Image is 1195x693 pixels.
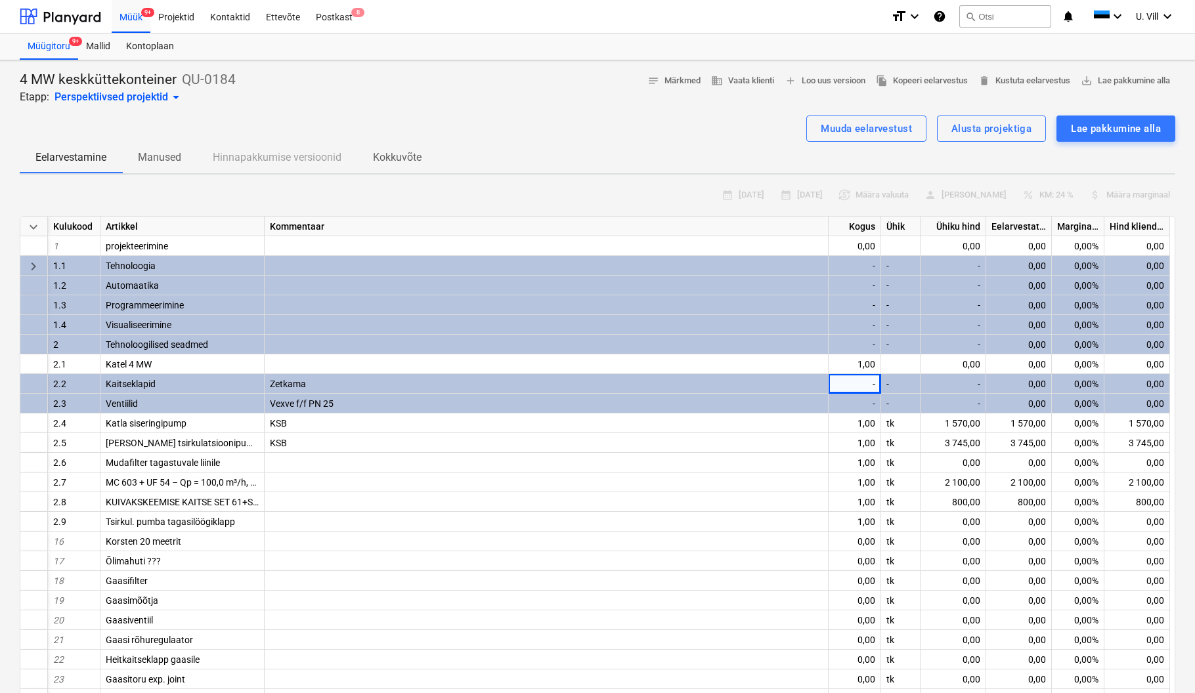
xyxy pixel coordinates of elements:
[1104,256,1170,276] div: 0,00
[53,536,64,547] span: 16
[881,669,921,689] div: tk
[53,595,64,606] span: 19
[986,236,1052,256] div: 0,00
[53,615,64,625] span: 20
[829,551,881,571] div: 0,00
[106,320,171,330] span: Visualiseerimine
[26,219,41,235] span: Ahenda kõik kategooriad
[986,571,1052,591] div: 0,00
[829,630,881,650] div: 0,00
[881,532,921,551] div: tk
[53,576,64,586] span: 18
[881,571,921,591] div: tk
[1104,591,1170,610] div: 0,00
[1081,73,1170,89] span: Lae pakkumine alla
[141,8,154,17] span: 9+
[106,339,208,350] span: Tehnoloogilised seadmed
[48,394,100,413] div: 2.3
[1052,591,1104,610] div: 0,00%
[829,433,881,453] div: 1,00
[881,374,921,394] div: -
[1104,512,1170,532] div: 0,00
[829,512,881,532] div: 1,00
[1104,394,1170,413] div: 0,00
[921,650,986,669] div: 0,00
[829,413,881,433] div: 1,00
[785,73,865,89] span: Loo uus versioon
[53,654,64,665] span: 22
[1075,71,1175,91] button: Lae pakkumine alla
[35,150,106,165] p: Eelarvestamine
[1104,472,1170,492] div: 2 100,00
[1052,374,1104,394] div: 0,00%
[986,315,1052,335] div: 0,00
[829,276,881,295] div: -
[986,256,1052,276] div: 0,00
[871,71,973,91] button: Kopeeri eelarvestus
[986,512,1052,532] div: 0,00
[270,379,306,389] span: Zetkama
[921,315,986,335] div: -
[1052,551,1104,571] div: 0,00%
[779,71,871,91] button: Loo uus versioon
[48,217,100,236] div: Kulukood
[1104,551,1170,571] div: 0,00
[1052,571,1104,591] div: 0,00%
[1052,492,1104,512] div: 0,00%
[106,438,259,448] span: Üldine tsirkulatsioonipump
[1104,335,1170,354] div: 0,00
[881,315,921,335] div: -
[106,595,158,606] span: Gaasimõõtja
[829,335,881,354] div: -
[1052,276,1104,295] div: 0,00%
[881,256,921,276] div: -
[921,236,986,256] div: 0,00
[106,536,181,547] span: Korsten 20 meetrit
[881,335,921,354] div: -
[20,33,78,60] a: Müügitoru9+
[829,669,881,689] div: 0,00
[647,73,701,89] span: Märkmed
[1052,315,1104,335] div: 0,00%
[829,453,881,472] div: 1,00
[69,37,82,46] span: 9+
[373,150,422,165] p: Kokkuvõte
[986,413,1052,433] div: 1 570,00
[921,512,986,532] div: 0,00
[106,398,138,409] span: Ventiilid
[881,630,921,650] div: tk
[20,71,177,89] p: 4 MW keskküttekonteiner
[106,418,186,429] span: Katla siseringipump
[1104,433,1170,453] div: 3 745,00
[20,33,78,60] div: Müügitoru
[829,650,881,669] div: 0,00
[711,73,774,89] span: Vaata klienti
[1052,354,1104,374] div: 0,00%
[986,374,1052,394] div: 0,00
[921,630,986,650] div: 0,00
[48,315,100,335] div: 1.4
[106,576,148,586] span: Gaasifilter
[973,71,1075,91] button: Kustuta eelarvestus
[106,654,200,665] span: Heitkaitseklapp gaasile
[78,33,118,60] div: Mallid
[921,217,986,236] div: Ühiku hind
[1052,453,1104,472] div: 0,00%
[1110,9,1125,24] i: keyboard_arrow_down
[48,374,100,394] div: 2.2
[881,472,921,492] div: tk
[881,610,921,630] div: tk
[876,75,888,87] span: file_copy
[26,259,41,274] span: Laienda kategooriat
[1104,650,1170,669] div: 0,00
[829,256,881,276] div: -
[106,497,278,507] span: KUIVAKSKEEMISE KAITSE SET 61+SET/J1
[118,33,182,60] a: Kontoplaan
[881,413,921,433] div: tk
[965,11,976,22] span: search
[921,453,986,472] div: 0,00
[1129,630,1195,693] div: Vestlusvidin
[20,89,49,105] p: Etapp:
[881,512,921,532] div: tk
